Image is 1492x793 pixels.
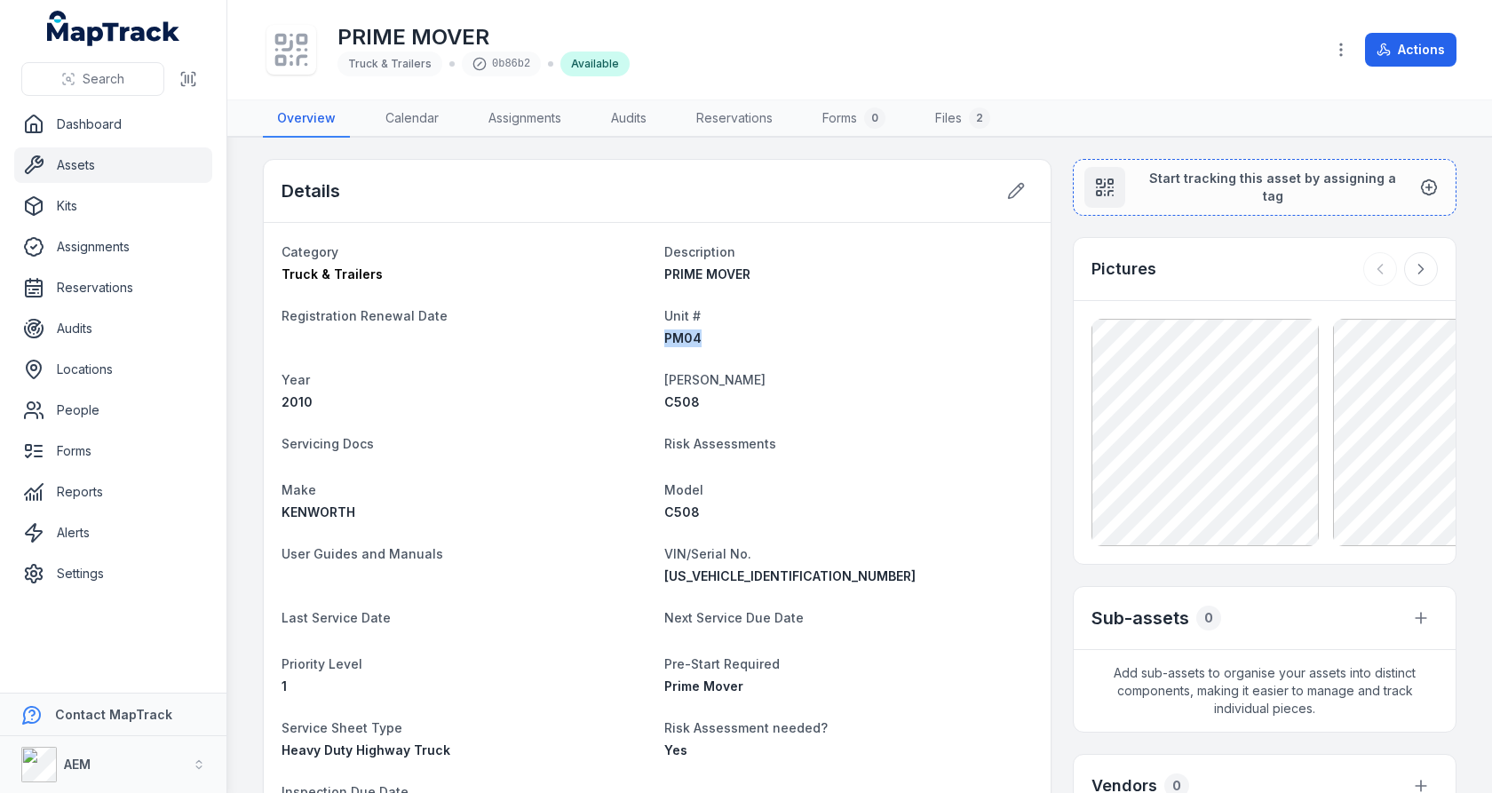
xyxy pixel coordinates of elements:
a: Reservations [682,100,787,138]
div: 0 [864,107,885,129]
span: KENWORTH [282,504,355,519]
span: Risk Assessment needed? [664,720,828,735]
a: Assets [14,147,212,183]
strong: Contact MapTrack [55,707,172,722]
span: Start tracking this asset by assigning a tag [1139,170,1406,205]
a: Assignments [474,100,575,138]
a: Overview [263,100,350,138]
span: [PERSON_NAME] [664,372,766,387]
a: Dashboard [14,107,212,142]
span: Year [282,372,310,387]
button: Search [21,62,164,96]
span: Servicing Docs [282,436,374,451]
span: Unit # [664,308,701,323]
span: Truck & Trailers [282,266,383,282]
span: Category [282,244,338,259]
h1: PRIME MOVER [337,23,630,52]
span: Service Sheet Type [282,720,402,735]
h2: Details [282,178,340,203]
a: Assignments [14,229,212,265]
span: Add sub-assets to organise your assets into distinct components, making it easier to manage and t... [1074,650,1456,732]
span: Pre-Start Required [664,656,780,671]
span: Risk Assessments [664,436,776,451]
span: 2010 [282,394,313,409]
a: Calendar [371,100,453,138]
a: Forms0 [808,100,900,138]
span: Truck & Trailers [348,57,432,70]
span: C508 [664,504,700,519]
span: Search [83,70,124,88]
span: Last Service Date [282,610,391,625]
div: Available [560,52,630,76]
span: C508 [664,394,700,409]
span: Yes [664,742,687,757]
span: PM04 [664,330,702,345]
a: MapTrack [47,11,180,46]
a: Audits [597,100,661,138]
a: Files2 [921,100,1004,138]
span: [US_VEHICLE_IDENTIFICATION_NUMBER] [664,568,916,583]
span: Make [282,482,316,497]
span: Registration Renewal Date [282,308,448,323]
a: Reservations [14,270,212,305]
span: 1 [282,678,287,694]
button: Start tracking this asset by assigning a tag [1073,159,1456,216]
span: Description [664,244,735,259]
a: Audits [14,311,212,346]
button: Actions [1365,33,1456,67]
div: 2 [969,107,990,129]
a: Settings [14,556,212,591]
span: Heavy Duty Highway Truck [282,742,450,757]
span: User Guides and Manuals [282,546,443,561]
span: PRIME MOVER [664,266,750,282]
span: Priority Level [282,656,362,671]
span: Next Service Due Date [664,610,804,625]
h2: Sub-assets [1091,606,1189,630]
div: 0b86b2 [462,52,541,76]
span: Model [664,482,703,497]
a: Kits [14,188,212,224]
span: VIN/Serial No. [664,546,751,561]
strong: AEM [64,757,91,772]
a: Reports [14,474,212,510]
a: Forms [14,433,212,469]
div: 0 [1196,606,1221,630]
a: Locations [14,352,212,387]
a: Alerts [14,515,212,551]
h3: Pictures [1091,257,1156,282]
span: Prime Mover [664,678,743,694]
a: People [14,393,212,428]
